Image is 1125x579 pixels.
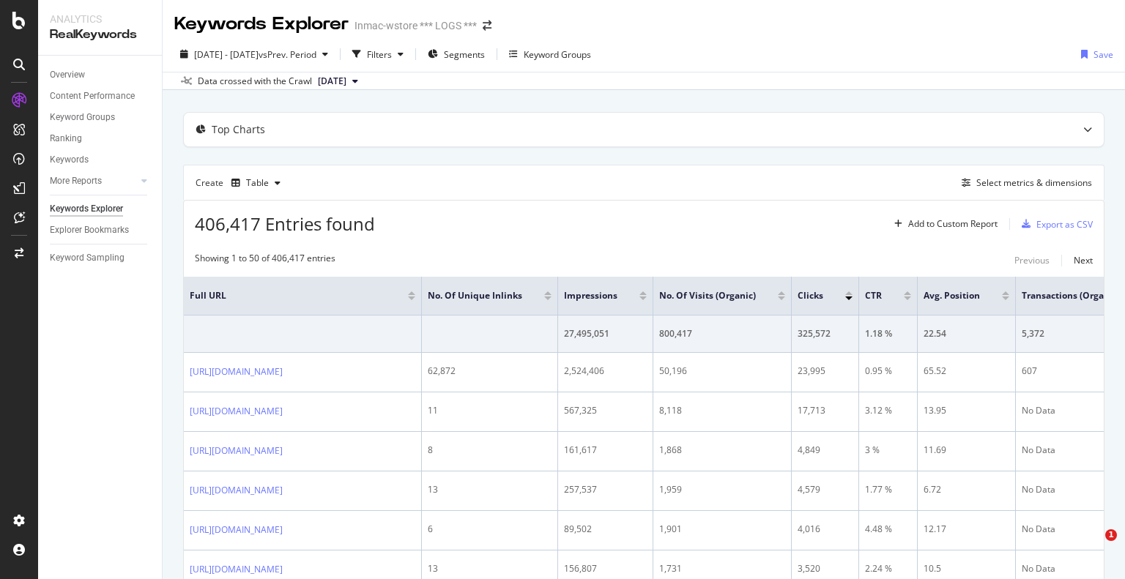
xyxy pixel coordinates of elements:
div: Keyword Groups [524,48,591,61]
button: Export as CSV [1016,212,1093,236]
div: RealKeywords [50,26,150,43]
button: Select metrics & dimensions [956,174,1092,192]
div: 11 [428,404,552,417]
div: Next [1074,254,1093,266]
div: 62,872 [428,365,552,378]
div: Showing 1 to 50 of 406,417 entries [195,252,335,269]
a: More Reports [50,173,137,189]
div: Keywords [50,152,89,168]
div: Create [196,171,286,195]
div: 50,196 [659,365,785,378]
a: Ranking [50,131,152,146]
a: [URL][DOMAIN_NAME] [190,365,283,379]
div: 3 % [865,444,911,457]
div: Table [246,179,269,187]
button: Save [1075,42,1113,66]
span: No. of Unique Inlinks [428,289,522,302]
div: Keywords Explorer [50,201,123,217]
span: Impressions [564,289,617,302]
div: 4,579 [798,483,853,496]
div: 4.48 % [865,523,911,536]
button: Table [226,171,286,195]
div: 23,995 [798,365,853,378]
span: Avg. Position [924,289,980,302]
span: 2025 Aug. 1st [318,75,346,88]
span: Full URL [190,289,386,302]
a: Keywords Explorer [50,201,152,217]
button: [DATE] [312,72,364,90]
div: More Reports [50,173,102,189]
a: Keyword Groups [50,110,152,125]
div: 8 [428,444,552,457]
a: Keywords [50,152,152,168]
a: Overview [50,67,152,83]
span: CTR [865,289,882,302]
span: vs Prev. Period [259,48,316,61]
div: Data crossed with the Crawl [198,75,312,88]
div: Save [1094,48,1113,61]
iframe: Intercom live chat [1075,529,1110,564]
a: [URL][DOMAIN_NAME] [190,483,283,498]
a: [URL][DOMAIN_NAME] [190,562,283,577]
div: Top Charts [212,122,265,137]
button: Next [1074,252,1093,269]
div: arrow-right-arrow-left [483,20,491,31]
span: Segments [444,48,485,61]
div: 89,502 [564,523,647,536]
a: [URL][DOMAIN_NAME] [190,523,283,537]
div: Previous [1014,254,1050,266]
div: Filters [367,48,392,61]
button: Add to Custom Report [888,212,998,236]
div: 13 [428,562,552,575]
div: 4,016 [798,523,853,536]
button: [DATE] - [DATE]vsPrev. Period [174,42,334,66]
div: 567,325 [564,404,647,417]
span: 406,417 Entries found [195,212,375,236]
div: 8,118 [659,404,785,417]
a: Explorer Bookmarks [50,223,152,238]
div: 17,713 [798,404,853,417]
div: 0.95 % [865,365,911,378]
div: 1,731 [659,562,785,575]
div: 4,849 [798,444,853,457]
span: Clicks [798,289,823,302]
div: 65.52 [924,365,1009,378]
div: Keyword Sampling [50,250,125,266]
span: [DATE] - [DATE] [194,48,259,61]
div: 1,868 [659,444,785,457]
div: 325,572 [798,327,853,340]
div: Analytics [50,12,150,26]
div: 161,617 [564,444,647,457]
button: Filters [346,42,409,66]
span: Transactions (Organic) [1022,289,1120,302]
div: Explorer Bookmarks [50,223,129,238]
div: Select metrics & dimensions [976,176,1092,189]
div: 2.24 % [865,562,911,575]
span: 1 [1105,529,1117,541]
div: 6.72 [924,483,1009,496]
div: 22.54 [924,327,1009,340]
div: Ranking [50,131,82,146]
div: 1.77 % [865,483,911,496]
span: No. of Visits (Organic) [659,289,756,302]
a: [URL][DOMAIN_NAME] [190,404,283,419]
div: 3.12 % [865,404,911,417]
a: Content Performance [50,89,152,104]
div: 257,537 [564,483,647,496]
div: 11.69 [924,444,1009,457]
div: 156,807 [564,562,647,575]
a: [URL][DOMAIN_NAME] [190,444,283,458]
button: Previous [1014,252,1050,269]
div: 1,901 [659,523,785,536]
button: Segments [422,42,491,66]
button: Keyword Groups [503,42,597,66]
div: Keywords Explorer [174,12,349,37]
div: 13.95 [924,404,1009,417]
div: Content Performance [50,89,135,104]
div: 3,520 [798,562,853,575]
div: 1.18 % [865,327,911,340]
a: Keyword Sampling [50,250,152,266]
div: 1,959 [659,483,785,496]
div: Keyword Groups [50,110,115,125]
div: Add to Custom Report [908,220,998,228]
